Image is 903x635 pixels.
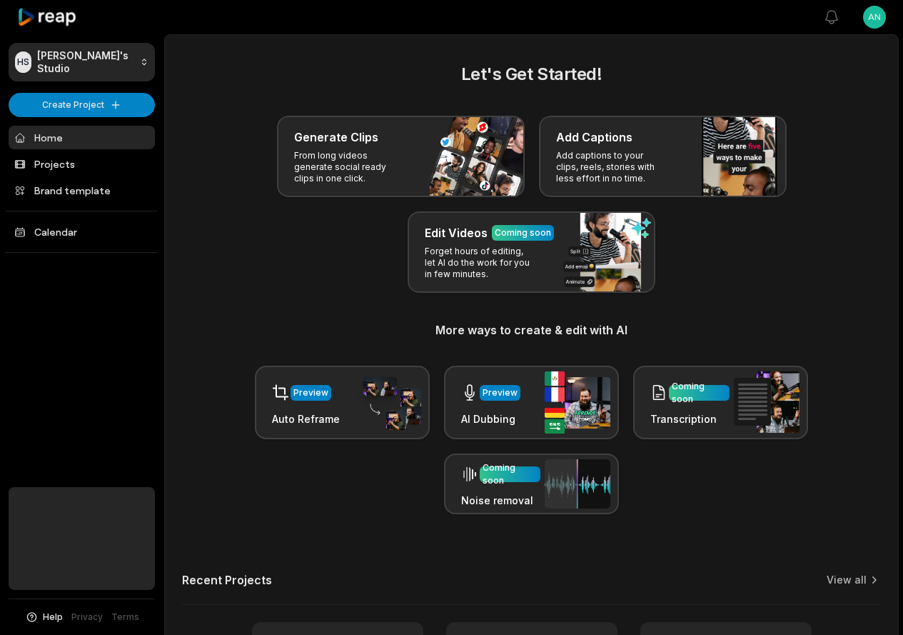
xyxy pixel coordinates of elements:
h3: Add Captions [556,129,632,146]
a: Calendar [9,220,155,244]
span: Help [43,611,63,624]
div: Coming soon [672,380,727,406]
img: noise_removal.png [545,459,610,509]
p: Forget hours of editing, let AI do the work for you in few minutes. [425,246,535,280]
a: Home [9,126,155,149]
div: HS [15,51,31,73]
h3: Generate Clips [294,129,378,146]
img: ai_dubbing.png [545,371,610,434]
div: Coming soon [483,461,538,487]
h3: More ways to create & edit with AI [182,321,881,339]
h3: Noise removal [461,493,540,508]
img: auto_reframe.png [355,375,421,431]
p: Add captions to your clips, reels, stories with less effort in no time. [556,150,667,184]
h3: AI Dubbing [461,411,520,426]
h2: Recent Projects [182,573,272,587]
div: Coming soon [495,226,551,239]
p: From long videos generate social ready clips in one click. [294,150,405,184]
div: Preview [483,386,518,399]
h3: Auto Reframe [272,411,340,426]
h3: Edit Videos [425,224,488,241]
button: Help [25,611,63,624]
a: Brand template [9,179,155,202]
div: Preview [293,386,328,399]
p: [PERSON_NAME]'s Studio [37,49,134,75]
a: Terms [111,611,139,624]
a: Projects [9,152,155,176]
a: Privacy [71,611,103,624]
h3: Transcription [650,411,730,426]
a: View all [827,573,867,587]
h2: Let's Get Started! [182,61,881,87]
img: transcription.png [734,371,799,433]
button: Create Project [9,93,155,117]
